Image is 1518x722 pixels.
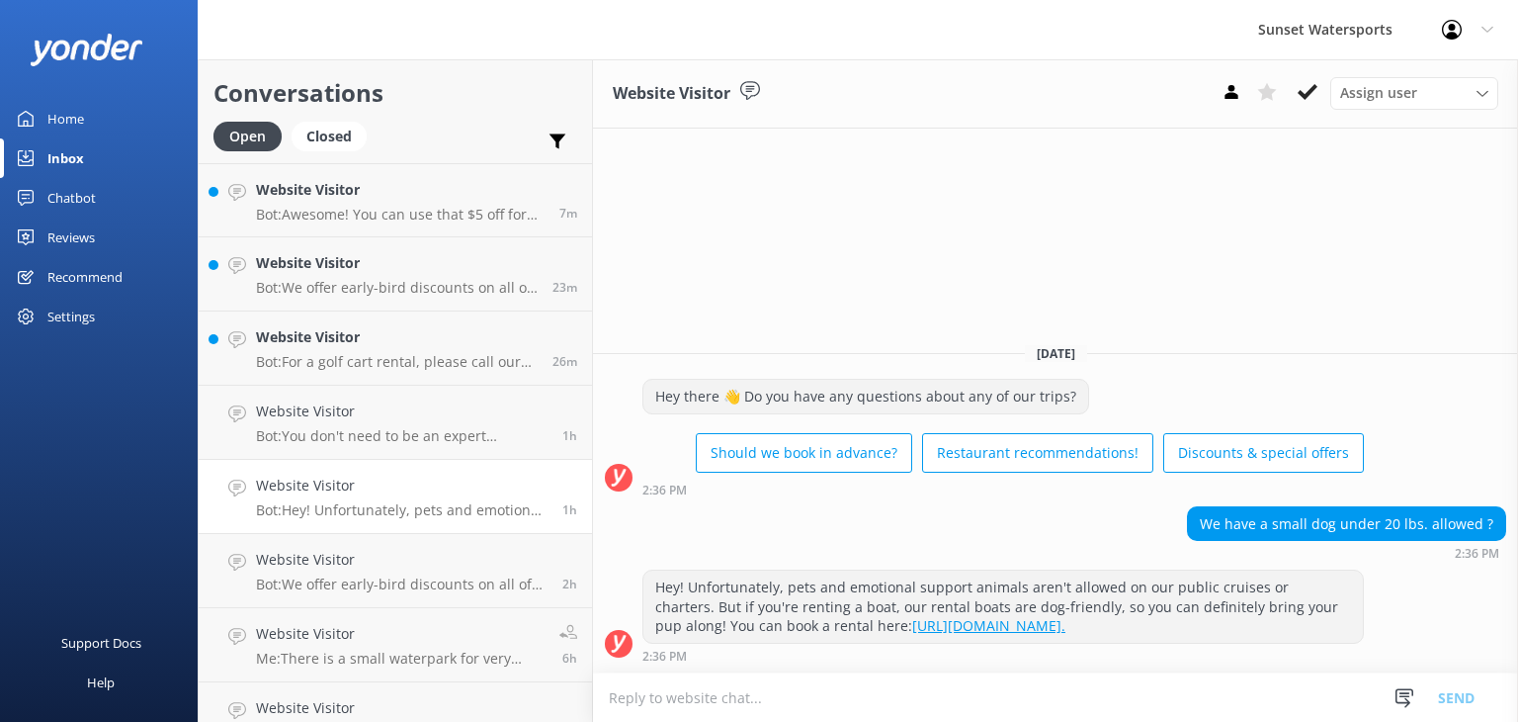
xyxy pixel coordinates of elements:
[256,279,538,297] p: Bot: We offer early-bird discounts on all of our morning trips! When you book directly with us, w...
[1025,345,1087,362] span: [DATE]
[199,608,592,682] a: Website VisitorMe:There is a small waterpark for very young kids at [PERSON_NAME][GEOGRAPHIC_DATA...
[256,179,545,201] h4: Website Visitor
[256,623,545,645] h4: Website Visitor
[199,312,592,386] a: Website VisitorBot:For a golf cart rental, please call our office at [PHONE_NUMBER] to make a res...
[1340,82,1417,104] span: Assign user
[213,125,292,146] a: Open
[256,501,548,519] p: Bot: Hey! Unfortunately, pets and emotional support animals aren't allowed on our public cruises ...
[642,483,1364,496] div: Aug 31 2025 01:36pm (UTC -05:00) America/Cancun
[643,571,1363,643] div: Hey! Unfortunately, pets and emotional support animals aren't allowed on our public cruises or ch...
[1330,77,1498,109] div: Assign User
[256,401,548,422] h4: Website Visitor
[256,206,545,224] p: Bot: Awesome! You can use that $5 off for the Dip & Sip Afternoon Snorkel. To check availability ...
[642,485,687,496] strong: 2:36 PM
[256,326,538,348] h4: Website Visitor
[256,549,548,571] h4: Website Visitor
[199,237,592,312] a: Website VisitorBot:We offer early-bird discounts on all of our morning trips! When you book direc...
[562,650,577,667] span: Aug 31 2025 09:07am (UTC -05:00) America/Cancun
[1187,546,1506,560] div: Aug 31 2025 01:36pm (UTC -05:00) America/Cancun
[87,663,115,702] div: Help
[552,279,577,296] span: Aug 31 2025 02:49pm (UTC -05:00) America/Cancun
[256,650,545,668] p: Me: There is a small waterpark for very young kids at [PERSON_NAME][GEOGRAPHIC_DATA]. We also hav...
[256,353,538,371] p: Bot: For a golf cart rental, please call our office at [PHONE_NUMBER] to make a reservation. It's...
[256,697,548,719] h4: Website Visitor
[643,380,1088,413] div: Hey there 👋 Do you have any questions about any of our trips?
[213,122,282,151] div: Open
[30,34,143,66] img: yonder-white-logo.png
[256,576,548,593] p: Bot: We offer early-bird discounts on all of our morning trips, and when you book direct, we guar...
[552,353,577,370] span: Aug 31 2025 02:46pm (UTC -05:00) America/Cancun
[562,576,577,592] span: Aug 31 2025 01:10pm (UTC -05:00) America/Cancun
[61,623,141,663] div: Support Docs
[47,99,84,138] div: Home
[922,433,1153,473] button: Restaurant recommendations!
[562,501,577,518] span: Aug 31 2025 01:36pm (UTC -05:00) America/Cancun
[47,218,95,257] div: Reviews
[642,649,1364,663] div: Aug 31 2025 01:36pm (UTC -05:00) America/Cancun
[256,252,538,274] h4: Website Visitor
[256,475,548,496] h4: Website Visitor
[292,122,367,151] div: Closed
[1188,507,1505,541] div: We have a small dog under 20 lbs. allowed ?
[47,297,95,336] div: Settings
[562,427,577,444] span: Aug 31 2025 01:37pm (UTC -05:00) America/Cancun
[642,651,687,663] strong: 2:36 PM
[47,138,84,178] div: Inbox
[1455,548,1499,560] strong: 2:36 PM
[199,163,592,237] a: Website VisitorBot:Awesome! You can use that $5 off for the Dip & Sip Afternoon Snorkel. To check...
[199,534,592,608] a: Website VisitorBot:We offer early-bird discounts on all of our morning trips, and when you book d...
[292,125,377,146] a: Closed
[696,433,912,473] button: Should we book in advance?
[256,427,548,445] p: Bot: You don't need to be an expert swimmer to enjoy our tours, but basic swimming ability is str...
[47,257,123,297] div: Recommend
[47,178,96,218] div: Chatbot
[1163,433,1364,473] button: Discounts & special offers
[912,616,1065,635] a: [URL][DOMAIN_NAME].
[613,81,730,107] h3: Website Visitor
[199,386,592,460] a: Website VisitorBot:You don't need to be an expert swimmer to enjoy our tours, but basic swimming ...
[213,74,577,112] h2: Conversations
[199,460,592,534] a: Website VisitorBot:Hey! Unfortunately, pets and emotional support animals aren't allowed on our p...
[559,205,577,222] span: Aug 31 2025 03:05pm (UTC -05:00) America/Cancun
